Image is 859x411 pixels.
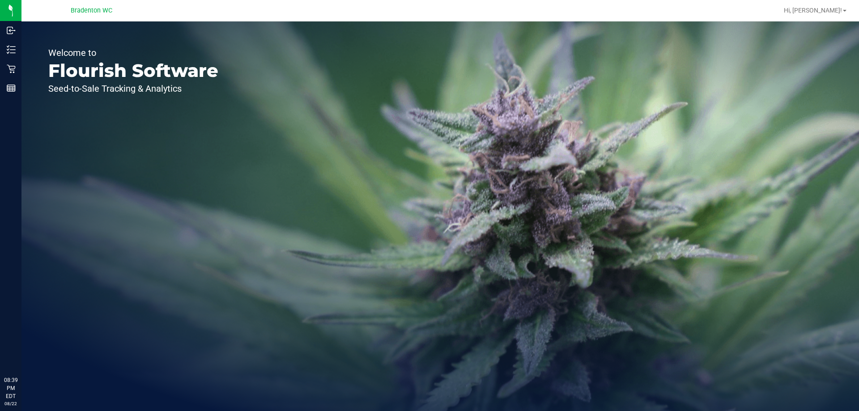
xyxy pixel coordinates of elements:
inline-svg: Inventory [7,45,16,54]
iframe: Resource center [9,339,36,366]
p: Welcome to [48,48,218,57]
p: 08/22 [4,400,17,407]
inline-svg: Retail [7,64,16,73]
span: Bradenton WC [71,7,112,14]
p: 08:39 PM EDT [4,376,17,400]
p: Seed-to-Sale Tracking & Analytics [48,84,218,93]
span: Hi, [PERSON_NAME]! [784,7,842,14]
p: Flourish Software [48,62,218,80]
inline-svg: Reports [7,84,16,93]
inline-svg: Inbound [7,26,16,35]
